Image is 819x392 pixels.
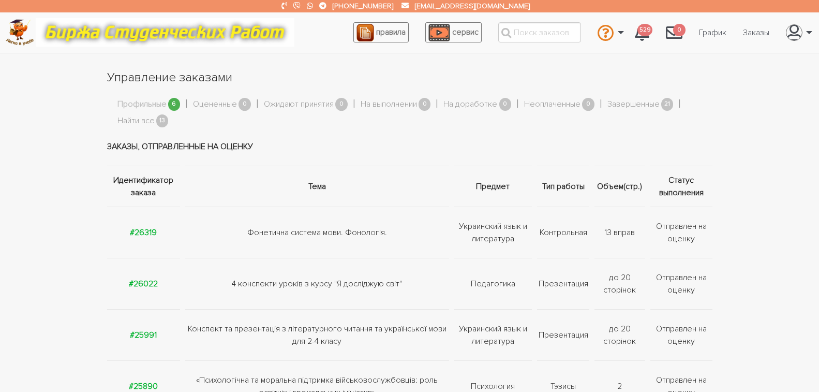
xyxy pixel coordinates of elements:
[534,258,592,310] td: Презентация
[592,207,648,258] td: 13 вправ
[582,98,594,111] span: 0
[36,18,294,47] img: motto-12e01f5a76059d5f6a28199ef077b1f78e012cfde436ab5cf1d4517935686d32.gif
[452,166,534,207] th: Предмет
[648,207,712,258] td: Отправлен на оценку
[648,258,712,310] td: Отправлен на оценку
[117,98,167,111] a: Профильные
[534,207,592,258] td: Контрольная
[183,166,452,207] th: Тема
[452,258,534,310] td: Педагогика
[264,98,334,111] a: Ожидают принятия
[107,69,712,86] h1: Управление заказами
[193,98,237,111] a: Оцененные
[353,22,409,42] a: правила
[691,23,735,42] a: График
[607,98,660,111] a: Завершенные
[335,98,348,111] span: 0
[452,310,534,361] td: Украинский язык и литература
[524,98,580,111] a: Неоплаченные
[376,27,406,37] span: правила
[534,166,592,207] th: Тип работы
[648,166,712,207] th: Статус выполнения
[130,227,157,238] a: #26319
[735,23,778,42] a: Заказы
[673,24,686,37] span: 0
[239,98,251,111] span: 0
[6,19,34,46] img: logo-c4363faeb99b52c628a42810ed6dfb4293a56d4e4775eb116515dfe7f33672af.png
[156,114,169,127] span: 13
[168,98,181,111] span: 6
[592,166,648,207] th: Объем(стр.)
[183,310,452,361] td: Конспект та презентація з літературного читання та української мови для 2-4 класу
[107,166,183,207] th: Идентификатор заказа
[592,258,648,310] td: до 20 сторінок
[117,114,155,128] a: Найти все
[592,310,648,361] td: до 20 сторінок
[425,22,482,42] a: сервис
[428,24,450,41] img: play_icon-49f7f135c9dc9a03216cfdbccbe1e3994649169d890fb554cedf0eac35a01ba8.png
[333,2,393,10] a: [PHONE_NUMBER]
[627,19,658,47] a: 529
[452,27,479,37] span: сервис
[499,98,512,111] span: 0
[129,381,158,391] a: #25890
[419,98,431,111] span: 0
[658,19,691,47] a: 0
[129,279,158,289] a: #26022
[534,310,592,361] td: Презентация
[130,330,157,340] a: #25991
[498,22,581,42] input: Поиск заказов
[415,2,530,10] a: [EMAIL_ADDRESS][DOMAIN_NAME]
[452,207,534,258] td: Украинский язык и литература
[637,24,652,37] span: 529
[661,98,674,111] span: 21
[183,258,452,310] td: 4 конспекти уроків з курсу "Я досліджую світ"
[183,207,452,258] td: Фонетична система мови. Фонологія.
[648,310,712,361] td: Отправлен на оценку
[443,98,497,111] a: На доработке
[361,98,417,111] a: На выполнении
[356,24,374,41] img: agreement_icon-feca34a61ba7f3d1581b08bc946b2ec1ccb426f67415f344566775c155b7f62c.png
[107,127,712,166] td: Заказы, отправленные на оценку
